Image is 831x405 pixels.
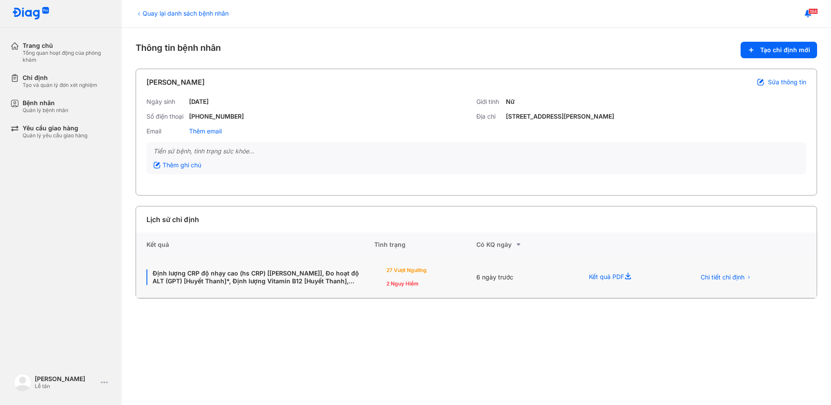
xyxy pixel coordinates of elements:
div: Lễ tân [35,383,97,390]
div: Tình trạng [374,232,476,257]
div: 2 Nguy hiểm [386,280,456,287]
div: Nữ [506,98,515,106]
div: Thêm email [189,127,222,135]
span: Chi tiết chỉ định [701,273,745,281]
span: Sửa thông tin [768,78,806,86]
div: Thêm ghi chú [153,161,201,169]
div: Kết quả PDF [578,257,685,298]
div: Số điện thoại [146,113,186,120]
div: [DATE] [189,98,209,106]
div: Lịch sử chỉ định [146,214,199,225]
button: Chi tiết chỉ định [695,271,757,284]
div: Quay lại danh sách bệnh nhân [136,9,229,18]
div: Kết quả [136,232,374,257]
div: Quản lý bệnh nhân [23,107,68,114]
button: Tạo chỉ định mới [741,42,817,58]
div: Yêu cầu giao hàng [23,124,87,132]
div: [PERSON_NAME] [146,77,205,87]
div: 27 Vượt ngưỡng [386,267,456,274]
div: [PERSON_NAME] [35,375,97,383]
div: Định lượng CRP độ nhạy cao (hs CRP) [[PERSON_NAME]], Đo hoạt độ ALT (GPT) [Huyết Thanh]*, Định lư... [146,269,364,285]
div: Thông tin bệnh nhân [136,42,817,58]
div: Bệnh nhân [23,99,68,107]
div: Giới tính [476,98,502,106]
img: logo [14,374,31,391]
span: Tạo chỉ định mới [760,46,810,54]
span: 184 [808,8,818,14]
div: Tiền sử bệnh, tình trạng sức khỏe... [153,147,799,155]
div: [STREET_ADDRESS][PERSON_NAME] [506,113,614,120]
img: logo [12,7,50,20]
div: 6 ngày trước [476,257,578,298]
div: Chỉ định [23,74,97,82]
div: Địa chỉ [476,113,502,120]
div: Email [146,127,186,135]
div: Quản lý yêu cầu giao hàng [23,132,87,139]
div: Tạo và quản lý đơn xét nghiệm [23,82,97,89]
div: [PHONE_NUMBER] [189,113,244,120]
div: Ngày sinh [146,98,186,106]
div: Trang chủ [23,42,111,50]
div: Có KQ ngày [476,239,578,250]
div: Tổng quan hoạt động của phòng khám [23,50,111,63]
